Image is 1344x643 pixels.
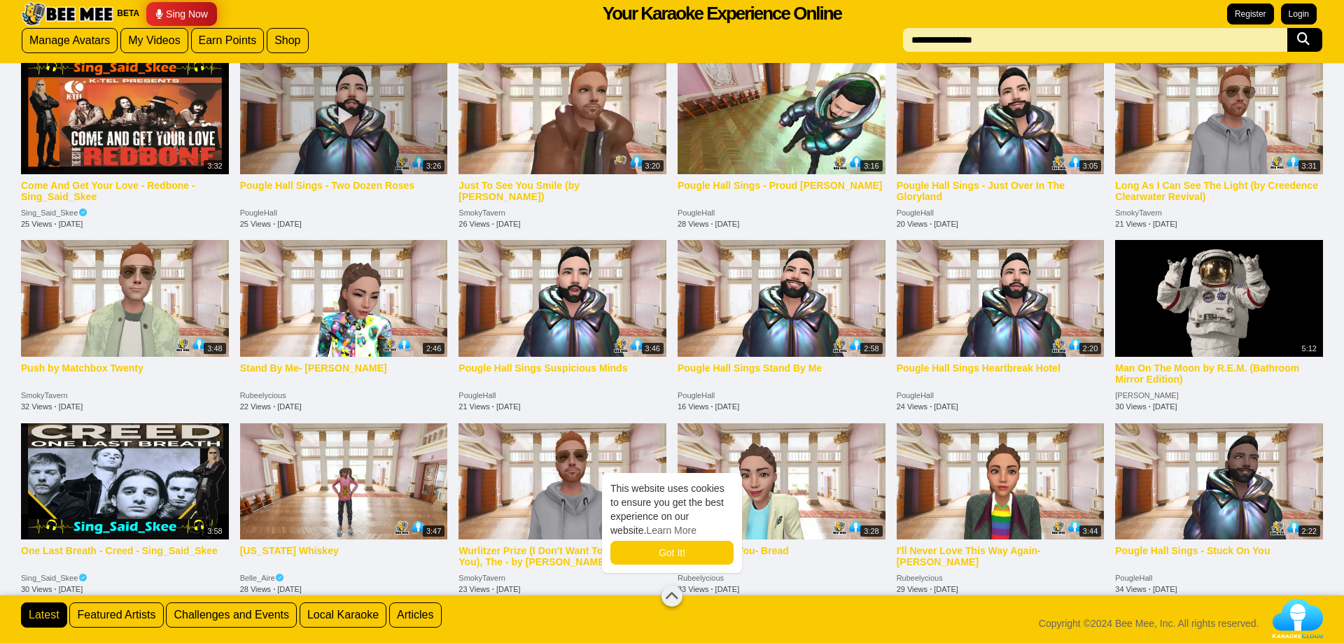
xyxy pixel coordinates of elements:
[240,545,339,556] h4: Tennessee Whiskey
[458,174,666,203] a: Just To See You Smile (by [PERSON_NAME])
[59,402,83,411] span: [DATE]
[240,57,448,174] a: 3:26
[1115,220,1146,228] span: 21 Views
[1153,220,1177,228] span: [DATE]
[492,402,494,411] span: ·
[21,57,229,174] a: 3:32
[240,240,448,357] a: 2:46
[458,357,627,376] a: Pougle Hall Sings Suspicious Minds
[59,585,83,593] span: [DATE]
[897,220,927,228] span: 20 Views
[20,1,115,27] img: Bee Mee
[21,174,229,203] a: Come And Get Your Love - Redbone - Sing_Said_Skee
[21,240,229,357] a: 3:48
[1149,220,1151,228] span: ·
[240,423,448,540] img: Tennessee Whiskey
[1115,180,1323,201] h4: Long As I Can See The Light (by Creedence Clearwater Revival)
[897,585,927,593] span: 29 Views
[897,174,1105,203] a: Pougle Hall Sings - Just Over In The Gloryland
[277,585,302,593] span: [DATE]
[21,402,52,411] span: 32 Views
[117,8,139,20] span: BETA
[646,525,696,536] a: learn more about cookies
[603,1,841,27] div: Your Karaoke Experience Online
[21,574,87,582] a: Sing_Said_Skee
[897,423,1105,540] img: I'll Never Love This Way Again- Dionnne Warwick
[602,473,742,573] div: cookieconsent
[458,240,666,357] img: Pougle Hall Sings Suspicious Minds
[897,180,1105,201] h4: Pougle Hall Sings - Just Over In The Gloryland
[678,209,715,217] a: PougleHall
[930,220,932,228] span: ·
[897,539,1105,568] a: I'll Never Love This Way Again- [PERSON_NAME]
[934,585,958,593] span: [DATE]
[240,240,448,357] img: Stand By Me- Ben E. King
[678,240,885,357] img: Pougle Hall Sings Stand By Me
[496,220,521,228] span: [DATE]
[458,57,666,174] a: 3:20
[1115,362,1323,383] h4: Man On The Moon by R.E.M. (Bathroom Mirror Edition)
[240,539,339,558] a: [US_STATE] Whiskey
[240,357,387,376] a: Stand By Me- [PERSON_NAME]
[240,209,277,217] a: PougleHall
[21,209,87,217] a: Sing_Said_Skee
[69,602,163,628] a: Featured Artists
[610,481,734,537] span: This website uses cookies to ensure you get the best experience on our website.
[930,585,932,593] span: ·
[273,585,275,593] span: ·
[21,423,229,540] a: 3:58
[21,180,229,201] h4: Come And Get Your Love - Redbone - Sing_Said_Skee
[1153,402,1177,411] span: [DATE]
[496,402,521,411] span: [DATE]
[1115,240,1323,357] a: 5:12
[240,220,271,228] span: 25 Views
[458,545,666,566] h4: Wurlitzer Prize (I Don't Want To Get Over You), The - by Waylon Jennings
[273,220,275,228] span: ·
[120,28,188,53] a: My Videos
[1115,574,1152,582] a: PougleHall
[277,402,302,411] span: [DATE]
[897,391,934,400] a: PougleHall
[458,402,489,411] span: 21 Views
[897,57,1105,174] a: 3:05
[166,602,297,628] a: Challenges and Events
[1115,423,1323,540] img: Pougle Hall Sings - Stuck On You
[1115,240,1323,357] img: Man On The Moon by R.E.M. (Bathroom Mirror Edition)
[21,539,218,558] a: One Last Breath - Creed - Sing_Said_Skee
[240,362,387,374] h4: Stand By Me- Ben E. King
[1115,545,1270,556] h4: Pougle Hall Sings - Stuck On You
[21,545,218,556] h4: One Last Breath - Creed - Sing_Said_Skee
[678,240,885,357] a: 2:58
[1115,57,1323,174] img: Long As I Can See The Light (by Creedence Clearwater Revival)
[678,574,724,582] a: Rubeelycious
[458,362,627,374] h4: Pougle Hall Sings Suspicious Minds
[897,240,1105,357] img: Pougle Hall Sings Heartbreak Hotel
[458,220,489,228] span: 26 Views
[1149,402,1151,411] span: ·
[678,357,822,376] a: Pougle Hall Sings Stand By Me
[21,362,143,374] h4: Push by Matchbox Twenty
[277,220,302,228] span: [DATE]
[1115,174,1323,203] a: Long As I Can See The Light (by Creedence Clearwater Revival)
[21,357,143,376] a: Push by Matchbox Twenty
[458,423,666,540] a: 2:08
[240,585,271,593] span: 28 Views
[1153,585,1177,593] span: [DATE]
[678,585,708,593] span: 33 Views
[458,539,666,568] a: Wurlitzer Prize (I Don't Want To Get Over You), The - by [PERSON_NAME]
[300,602,386,628] a: Local Karaoke
[897,57,1105,174] img: Pougle Hall Sings - Just Over In The Gloryland
[458,209,505,217] a: SmokyTavern
[458,180,666,201] h4: Just To See You Smile (by Tim McGraw)
[678,391,715,400] a: PougleHall
[458,240,666,357] a: 3:46
[1115,57,1323,174] a: 3:31
[678,402,708,411] span: 16 Views
[21,57,229,174] img: Come And Get Your Love - Redbone - Sing_Said_Skee
[21,585,52,593] span: 30 Views
[55,585,57,593] span: ·
[897,240,1105,357] a: 2:20
[678,174,882,193] a: Pougle Hall Sings - Proud [PERSON_NAME]
[240,574,285,582] a: Belle_Aire
[897,423,1105,540] a: 3:44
